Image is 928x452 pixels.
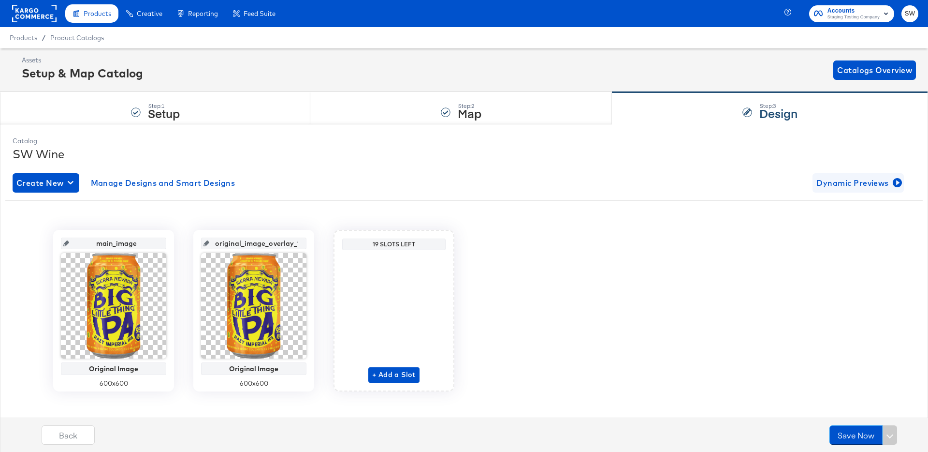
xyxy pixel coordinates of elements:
button: Create New [13,173,79,193]
strong: Map [458,105,481,121]
div: 600 x 600 [201,379,306,388]
span: Dynamic Previews [816,176,900,190]
div: Catalog [13,136,915,146]
button: AccountsStaging Testing Company [809,5,894,22]
button: + Add a Slot [368,367,420,383]
button: Back [42,425,95,445]
strong: Design [759,105,797,121]
span: / [37,34,50,42]
span: Accounts [827,6,880,16]
span: Create New [16,176,75,190]
div: Assets [22,56,143,65]
div: Step: 2 [458,103,481,109]
button: Dynamic Previews [812,173,904,193]
button: Manage Designs and Smart Designs [87,173,239,193]
button: Catalogs Overview [833,60,916,80]
span: + Add a Slot [372,369,416,381]
span: SW [905,8,914,19]
div: Step: 3 [759,103,797,109]
div: Original Image [63,365,164,373]
span: Creative [137,10,162,17]
span: Staging Testing Company [827,14,880,21]
div: 19 Slots Left [345,241,443,248]
div: Original Image [203,365,304,373]
div: SW Wine [13,146,915,162]
button: SW [901,5,918,22]
span: Products [84,10,111,17]
button: Save Now [829,425,883,445]
div: Step: 1 [148,103,180,109]
span: Feed Suite [244,10,275,17]
a: Product Catalogs [50,34,104,42]
div: Setup & Map Catalog [22,65,143,81]
span: Reporting [188,10,218,17]
span: Manage Designs and Smart Designs [91,176,235,190]
span: Products [10,34,37,42]
span: Catalogs Overview [837,63,912,77]
strong: Setup [148,105,180,121]
div: 600 x 600 [61,379,166,388]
